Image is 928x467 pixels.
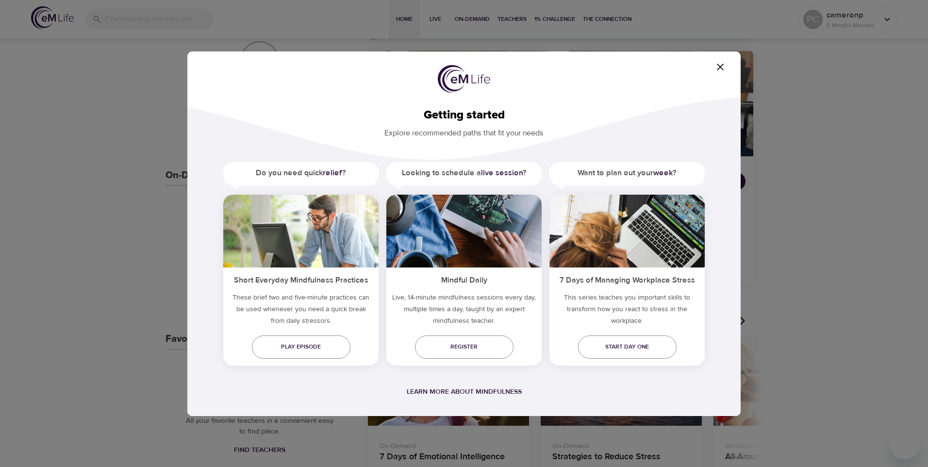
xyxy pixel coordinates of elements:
[223,195,379,267] img: ims
[386,195,542,267] img: ims
[481,168,523,178] a: live session
[223,267,379,291] h5: Short Everyday Mindfulness Practices
[586,342,669,352] span: Start day one
[203,122,725,139] p: Explore recommended paths that fit your needs
[438,65,490,93] img: logo
[549,162,705,184] h5: Want to plan out your ?
[423,342,506,352] span: Register
[386,162,542,184] h5: Looking to schedule a ?
[386,267,542,291] h5: Mindful Daily
[252,335,350,359] a: Play episode
[578,335,677,359] a: Start day one
[549,267,705,291] h5: 7 Days of Managing Workplace Stress
[323,168,342,178] a: relief
[653,168,673,178] a: week
[260,342,343,352] span: Play episode
[386,292,542,331] p: Live, 14-minute mindfulness sessions every day, multiple times a day, taught by an expert mindful...
[223,162,379,184] h5: Do you need quick ?
[549,292,705,331] p: This series teaches you important skills to transform how you react to stress in the workplace.
[415,335,514,359] a: Register
[203,108,725,122] h2: Getting started
[223,292,379,331] h5: These brief two and five-minute practices can be used whenever you need a quick break from daily ...
[407,387,522,396] a: Learn more about mindfulness
[549,195,705,267] img: ims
